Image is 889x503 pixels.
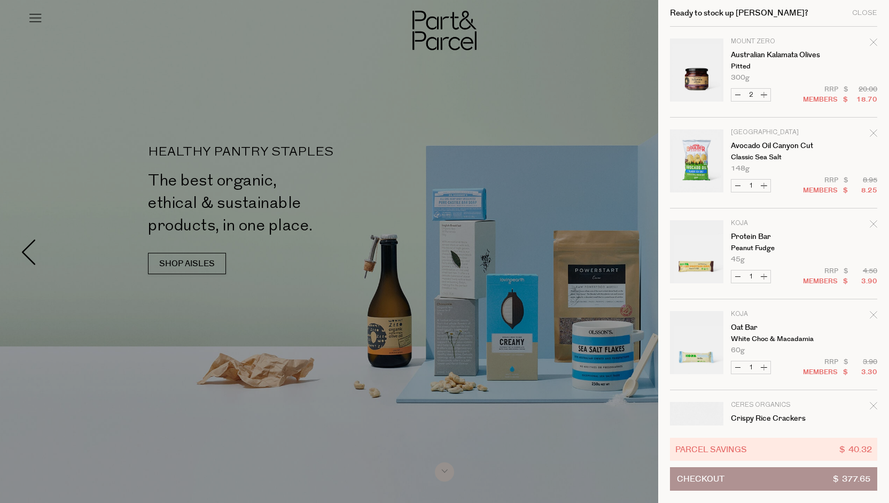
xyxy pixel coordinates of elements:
span: 60g [731,347,745,354]
div: Remove Australian Kalamata Olives [870,37,877,51]
button: Checkout$ 377.65 [670,467,877,491]
span: 300g [731,74,750,81]
span: 45g [731,256,745,263]
span: Parcel Savings [675,443,747,455]
input: QTY Oat Bar [744,361,758,374]
p: [GEOGRAPHIC_DATA] [731,129,814,136]
a: Australian Kalamata Olives [731,51,814,59]
a: Protein Bar [731,233,814,241]
a: Oat Bar [731,324,814,331]
p: Koja [731,311,814,318]
p: Pitted [731,63,814,70]
input: QTY Australian Kalamata Olives [744,89,758,101]
div: Remove Avocado Oil Canyon Cut [870,128,877,142]
h2: Ready to stock up [PERSON_NAME]? [670,9,808,17]
span: Checkout [677,468,724,490]
input: QTY Avocado Oil Canyon Cut [744,180,758,192]
div: Close [852,10,877,17]
p: Peanut Fudge [731,245,814,252]
div: Remove Protein Bar [870,219,877,233]
a: Crispy Rice Crackers [731,415,814,422]
span: $ 377.65 [833,468,870,490]
p: White Choc & Macadamia [731,336,814,343]
p: Ceres Organics [731,402,814,408]
a: Avocado Oil Canyon Cut [731,142,814,150]
span: 148g [731,165,750,172]
p: Classic Sea Salt [731,154,814,161]
input: QTY Protein Bar [744,270,758,283]
div: Remove Oat Bar [870,309,877,324]
p: Mount Zero [731,38,814,45]
div: Remove Crispy Rice Crackers [870,400,877,415]
p: Koja [731,220,814,227]
span: $ 40.32 [839,443,872,455]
